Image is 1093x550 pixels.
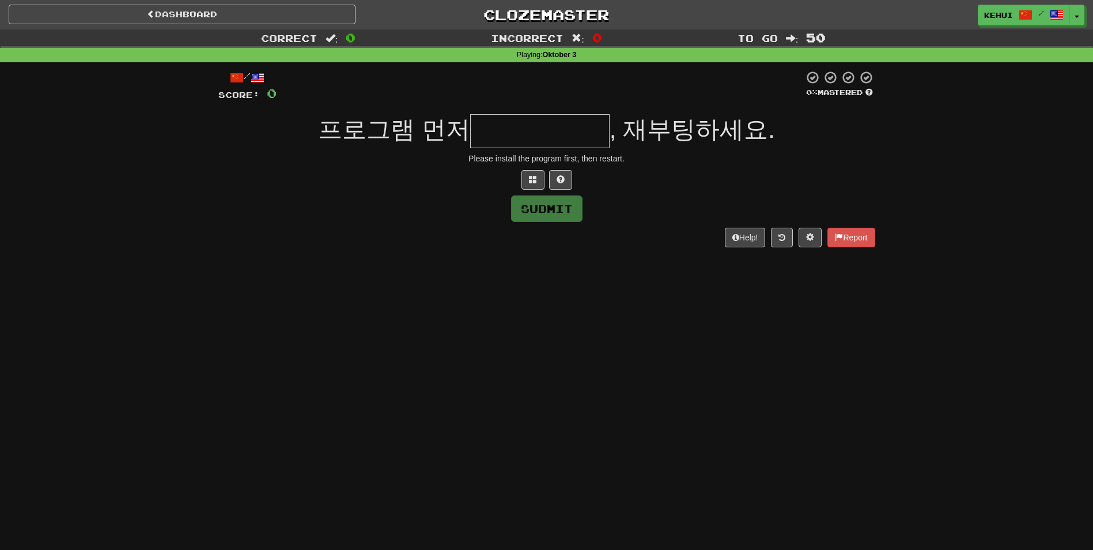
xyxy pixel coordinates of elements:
div: / [218,70,277,85]
a: Kehui / [978,5,1070,25]
span: 50 [806,31,826,44]
button: Round history (alt+y) [771,228,793,247]
span: : [572,33,584,43]
button: Switch sentence to multiple choice alt+p [521,170,544,190]
div: Mastered [804,88,875,98]
span: , 재부팅하세요. [610,116,775,143]
a: Clozemaster [373,5,720,25]
span: : [326,33,338,43]
span: Incorrect [491,32,563,44]
span: 0 % [806,88,818,97]
button: Submit [511,195,583,222]
span: Correct [261,32,317,44]
span: To go [738,32,778,44]
span: / [1038,9,1044,17]
button: Report [827,228,875,247]
a: Dashboard [9,5,355,24]
span: 0 [592,31,602,44]
span: 0 [267,86,277,100]
div: Please install the program first, then restart. [218,153,875,164]
span: 0 [346,31,355,44]
span: Score: [218,90,260,100]
span: 프로그램 먼저 [318,116,470,143]
span: : [786,33,799,43]
button: Help! [725,228,766,247]
button: Single letter hint - you only get 1 per sentence and score half the points! alt+h [549,170,572,190]
strong: Oktober 3 [543,51,577,59]
span: Kehui [984,10,1013,20]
